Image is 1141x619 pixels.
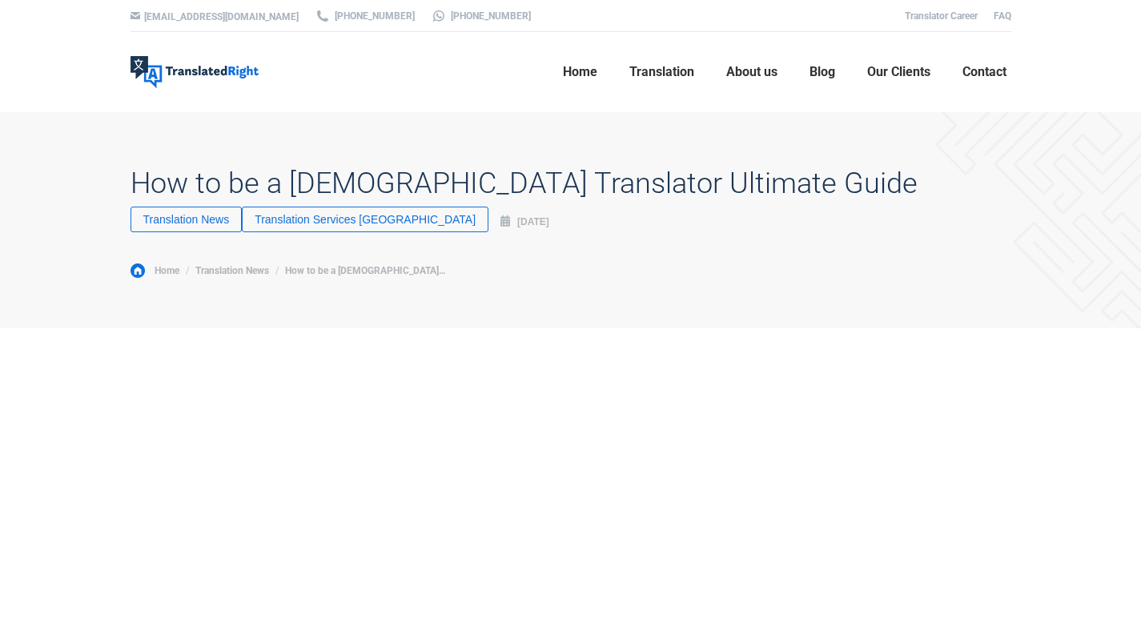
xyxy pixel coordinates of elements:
[285,265,446,276] span: How to be a [DEMOGRAPHIC_DATA]…
[144,11,299,22] a: [EMAIL_ADDRESS][DOMAIN_NAME]
[131,263,179,278] a: Home
[958,46,1011,98] a: Contact
[500,212,549,231] a: [DATE]
[315,9,415,23] a: [PHONE_NUMBER]
[721,46,782,98] a: About us
[131,211,496,233] span: Categories: ,
[131,167,918,200] h1: How to be a [DEMOGRAPHIC_DATA] Translator Ultimate Guide
[155,265,179,276] span: Home
[517,216,549,227] time: [DATE]
[131,207,243,232] a: Translation News
[994,10,1011,22] a: FAQ
[905,10,978,22] a: Translator Career
[726,64,777,80] span: About us
[962,64,1006,80] span: Contact
[131,56,259,88] img: Translated Right
[805,46,840,98] a: Blog
[558,46,602,98] a: Home
[625,46,699,98] a: Translation
[242,207,488,232] a: Translation Services [GEOGRAPHIC_DATA]
[563,64,597,80] span: Home
[862,46,935,98] a: Our Clients
[867,64,930,80] span: Our Clients
[629,64,694,80] span: Translation
[810,64,835,80] span: Blog
[431,9,531,23] a: [PHONE_NUMBER]
[195,265,269,276] a: Translation News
